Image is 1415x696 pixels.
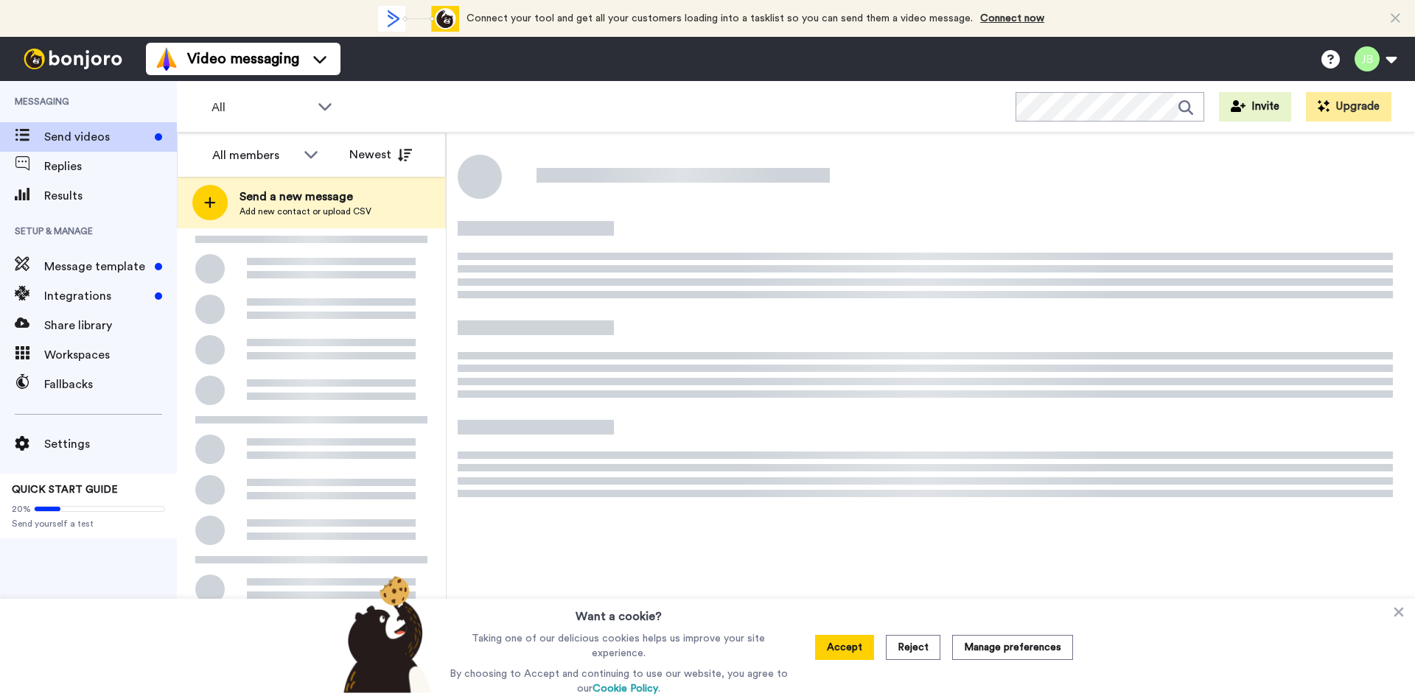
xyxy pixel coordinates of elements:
button: Manage preferences [952,635,1073,660]
p: Taking one of our delicious cookies helps us improve your site experience. [446,631,792,661]
p: By choosing to Accept and continuing to use our website, you agree to our . [446,667,792,696]
span: QUICK START GUIDE [12,485,118,495]
div: All members [212,147,296,164]
span: Settings [44,435,177,453]
span: Send a new message [240,188,371,205]
span: Fallbacks [44,376,177,393]
span: Send yourself a test [12,518,165,530]
button: Upgrade [1306,92,1391,122]
span: Workspaces [44,346,177,364]
span: Share library [44,317,177,334]
img: bj-logo-header-white.svg [18,49,128,69]
a: Cookie Policy [593,683,658,694]
img: bear-with-cookie.png [330,575,439,693]
button: Invite [1219,92,1291,122]
span: Replies [44,158,177,175]
div: animation [378,6,459,32]
h3: Want a cookie? [576,599,662,625]
span: All [212,99,310,116]
span: Video messaging [187,49,299,69]
span: Message template [44,258,149,275]
span: Integrations [44,287,149,305]
span: Send videos [44,128,149,146]
button: Reject [886,635,940,660]
span: Connect your tool and get all your customers loading into a tasklist so you can send them a video... [467,13,973,24]
button: Newest [338,140,423,169]
span: Results [44,187,177,205]
button: Accept [815,635,874,660]
span: Add new contact or upload CSV [240,205,371,217]
span: 20% [12,503,31,515]
img: vm-color.svg [155,47,178,71]
a: Connect now [980,13,1044,24]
